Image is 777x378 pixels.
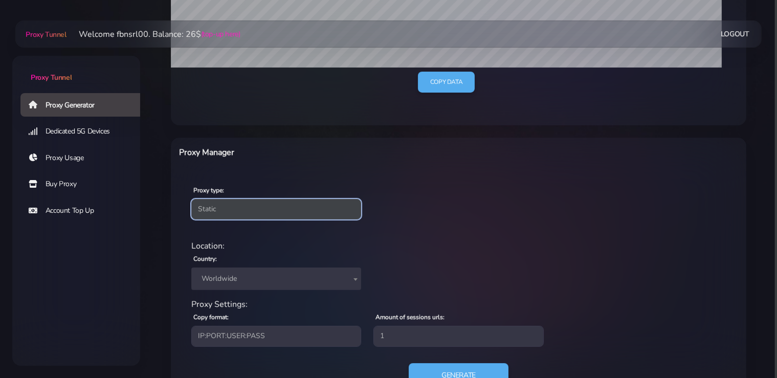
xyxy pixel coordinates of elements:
a: Proxy Tunnel [12,56,140,83]
span: Proxy Tunnel [31,73,72,82]
a: Buy Proxy [20,172,148,196]
a: Proxy Generator [20,93,148,117]
span: Worldwide [191,268,361,290]
span: Worldwide [197,272,355,286]
a: Proxy Usage [20,146,148,170]
a: Dedicated 5G Devices [20,120,148,143]
a: Proxy Tunnel [24,26,66,42]
div: Proxy Settings: [185,298,732,310]
a: Copy data [418,72,475,93]
li: Welcome fbnsrl00. Balance: 26$ [66,28,240,40]
label: Copy format: [193,313,229,322]
span: Proxy Tunnel [26,30,66,39]
div: Location: [185,240,732,252]
h6: Proxy Manager [179,146,500,159]
label: Proxy type: [193,186,224,195]
a: (top-up here) [201,29,240,39]
a: Account Top Up [20,199,148,223]
label: Amount of sessions urls: [375,313,445,322]
a: Logout [721,25,749,43]
iframe: Webchat Widget [727,328,764,365]
label: Country: [193,254,217,263]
